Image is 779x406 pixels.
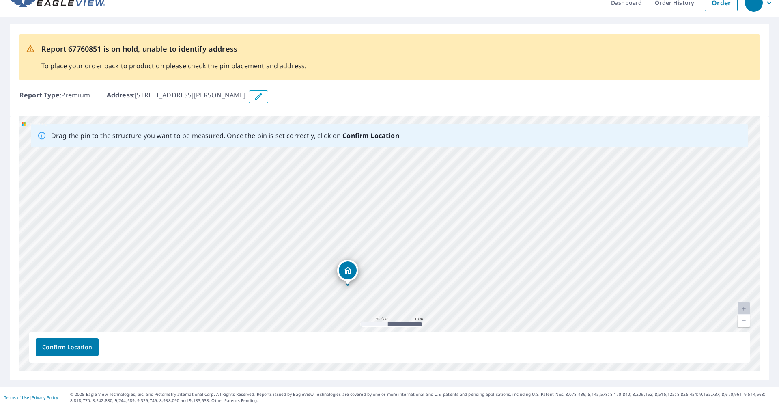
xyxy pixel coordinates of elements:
[19,91,60,99] b: Report Type
[51,131,399,140] p: Drag the pin to the structure you want to be measured. Once the pin is set correctly, click on
[738,315,750,327] a: Current Level 20, Zoom Out
[36,338,99,356] button: Confirm Location
[337,260,358,285] div: Dropped pin, building 1, Residential property, 334 E 2300th RD Edgerton, KS 66021
[738,302,750,315] a: Current Level 20, Zoom In Disabled
[41,61,306,71] p: To place your order back to production please check the pin placement and address.
[107,91,133,99] b: Address
[70,391,775,404] p: © 2025 Eagle View Technologies, Inc. and Pictometry International Corp. All Rights Reserved. Repo...
[342,131,399,140] b: Confirm Location
[42,342,92,352] span: Confirm Location
[4,395,29,400] a: Terms of Use
[32,395,58,400] a: Privacy Policy
[4,395,58,400] p: |
[107,90,246,103] p: : [STREET_ADDRESS][PERSON_NAME]
[41,43,306,54] p: Report 67760851 is on hold, unable to identify address
[19,90,90,103] p: : Premium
